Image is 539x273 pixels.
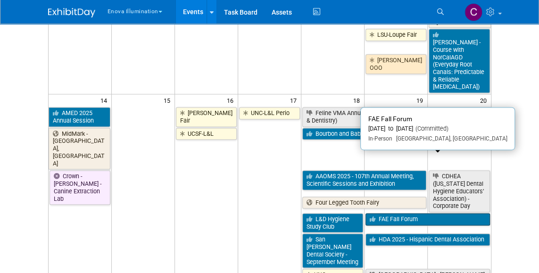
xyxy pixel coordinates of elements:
a: [PERSON_NAME] - Course with NorCalAGD (Everyday Root Canals: Predictable & Reliable [MEDICAL_DATA]) [429,29,490,93]
span: 20 [479,94,491,106]
a: [PERSON_NAME] OOO [365,54,426,74]
span: 16 [226,94,238,106]
span: 14 [100,94,111,106]
span: 19 [415,94,427,106]
a: Four Legged Tooth Fairy [302,197,426,209]
span: 17 [289,94,301,106]
a: MidMark - [GEOGRAPHIC_DATA], [GEOGRAPHIC_DATA] [49,128,111,170]
span: In-Person [368,135,392,142]
span: FAE Fall Forum [368,115,412,123]
a: UNC-L&L Perio [239,107,300,119]
a: UCSF-L&L [176,128,237,140]
a: L&D Hygiene Study Club [302,213,363,232]
span: [GEOGRAPHIC_DATA], [GEOGRAPHIC_DATA] [392,135,507,142]
a: CDHEA ([US_STATE] Dental Hygiene Educators’ Association) - Corporate Day [429,170,490,212]
div: [DATE] to [DATE] [368,125,507,133]
a: AMED 2025 Annual Session [49,107,111,126]
a: San [PERSON_NAME] Dental Society - September Meeting [302,233,363,268]
span: 18 [352,94,364,106]
a: [PERSON_NAME] Fair [176,107,237,126]
a: Bourbon and Baby Teeth 2025 [302,128,490,140]
span: 15 [163,94,174,106]
a: FAE Fall Forum [365,213,490,225]
a: LSU-Loupe Fair [365,29,426,41]
a: HDA 2025 - Hispanic Dental Association [365,233,490,246]
a: AAOMS 2025 - 107th Annual Meeting, Scientific Sessions and Exhibition [302,170,426,190]
img: ExhibitDay [48,8,95,17]
a: Crown - [PERSON_NAME] - Canine Extraction Lab [50,170,111,205]
span: (Committed) [413,125,448,132]
a: Feline VMA Annual Conference 2025 (Feline Nephrology, Urology, & Dentistry) [302,107,491,126]
img: Coley McClendon [464,3,482,21]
